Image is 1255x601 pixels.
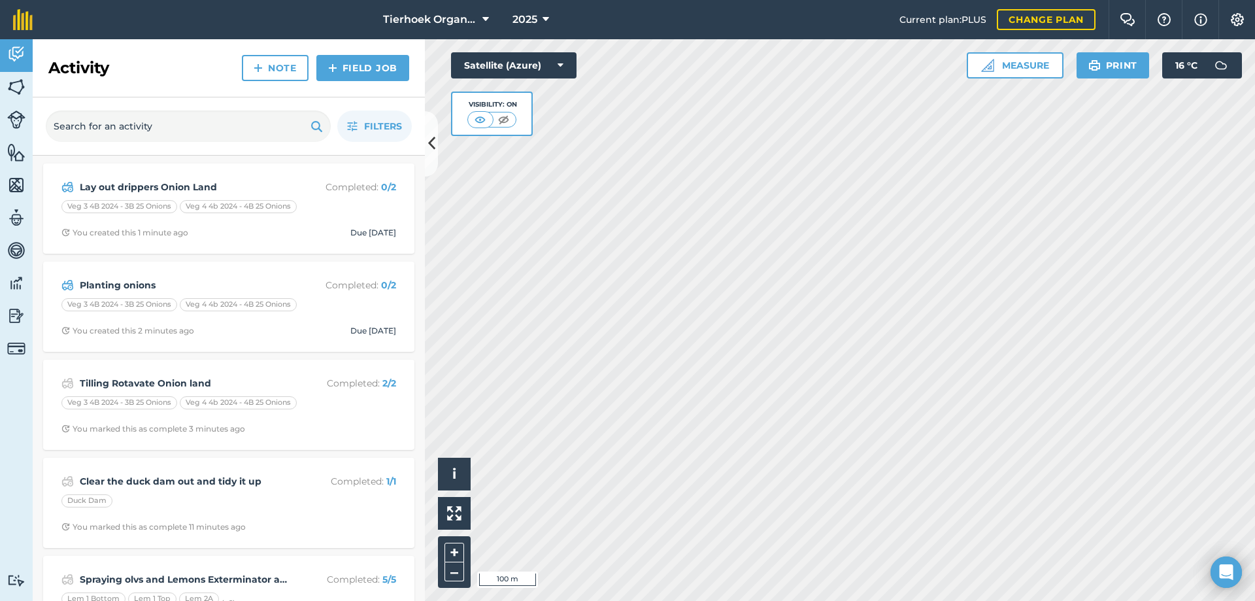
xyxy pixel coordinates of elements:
[1162,52,1242,78] button: 16 °C
[350,228,396,238] div: Due [DATE]
[292,474,396,489] p: Completed :
[350,326,396,336] div: Due [DATE]
[80,180,287,194] strong: Lay out drippers Onion Land
[899,12,986,27] span: Current plan : PLUS
[80,572,287,587] strong: Spraying olvs and Lemons Exterminator and Bioneem
[7,111,25,129] img: svg+xml;base64,PD94bWwgdmVyc2lvbj0iMS4wIiBlbmNvZGluZz0idXRmLTgiPz4KPCEtLSBHZW5lcmF0b3I6IEFkb2JlIE...
[997,9,1096,30] a: Change plan
[447,506,461,521] img: Four arrows, one pointing top left, one top right, one bottom right and the last bottom left
[967,52,1063,78] button: Measure
[61,228,70,237] img: Clock with arrow pointing clockwise
[80,474,287,489] strong: Clear the duck dam out and tidy it up
[1120,13,1135,26] img: Two speech bubbles overlapping with the left bubble in the forefront
[7,143,25,162] img: svg+xml;base64,PHN2ZyB4bWxucz0iaHR0cDovL3d3dy53My5vcmcvMjAwMC9zdmciIHdpZHRoPSI1NiIgaGVpZ2h0PSI2MC...
[7,574,25,587] img: svg+xml;base64,PD94bWwgdmVyc2lvbj0iMS4wIiBlbmNvZGluZz0idXRmLTgiPz4KPCEtLSBHZW5lcmF0b3I6IEFkb2JlIE...
[1088,58,1101,73] img: svg+xml;base64,PHN2ZyB4bWxucz0iaHR0cDovL3d3dy53My5vcmcvMjAwMC9zdmciIHdpZHRoPSIxOSIgaGVpZ2h0PSIyNC...
[292,278,396,292] p: Completed :
[316,55,409,81] a: Field Job
[7,44,25,64] img: svg+xml;base64,PD94bWwgdmVyc2lvbj0iMS4wIiBlbmNvZGluZz0idXRmLTgiPz4KPCEtLSBHZW5lcmF0b3I6IEFkb2JlIE...
[80,278,287,292] strong: Planting onions
[382,574,396,585] strong: 5 / 5
[1194,12,1207,27] img: svg+xml;base64,PHN2ZyB4bWxucz0iaHR0cDovL3d3dy53My5vcmcvMjAwMC9zdmciIHdpZHRoPSIxNyIgaGVpZ2h0PSIxNy...
[7,273,25,293] img: svg+xml;base64,PD94bWwgdmVyc2lvbj0iMS4wIiBlbmNvZGluZz0idXRmLTgiPz4KPCEtLSBHZW5lcmF0b3I6IEFkb2JlIE...
[61,396,177,409] div: Veg 3 4B 2024 - 3B 25 Onions
[383,12,477,27] span: Tierhoek Organic Farm
[7,175,25,195] img: svg+xml;base64,PHN2ZyB4bWxucz0iaHR0cDovL3d3dy53My5vcmcvMjAwMC9zdmciIHdpZHRoPSI1NiIgaGVpZ2h0PSI2MC...
[61,523,70,531] img: Clock with arrow pointing clockwise
[386,475,396,487] strong: 1 / 1
[381,279,396,291] strong: 0 / 2
[46,111,331,142] input: Search for an activity
[981,59,994,72] img: Ruler icon
[364,119,402,133] span: Filters
[467,99,517,110] div: Visibility: On
[438,458,471,490] button: i
[51,466,407,540] a: Clear the duck dam out and tidy it upCompleted: 1/1Duck DamClock with arrow pointing clockwiseYou...
[512,12,537,27] span: 2025
[328,60,337,76] img: svg+xml;base64,PHN2ZyB4bWxucz0iaHR0cDovL3d3dy53My5vcmcvMjAwMC9zdmciIHdpZHRoPSIxNCIgaGVpZ2h0PSIyNC...
[61,375,74,391] img: svg+xml;base64,PD94bWwgdmVyc2lvbj0iMS4wIiBlbmNvZGluZz0idXRmLTgiPz4KPCEtLSBHZW5lcmF0b3I6IEFkb2JlIE...
[292,572,396,587] p: Completed :
[337,111,412,142] button: Filters
[310,118,323,134] img: svg+xml;base64,PHN2ZyB4bWxucz0iaHR0cDovL3d3dy53My5vcmcvMjAwMC9zdmciIHdpZHRoPSIxOSIgaGVpZ2h0PSIyNC...
[381,181,396,193] strong: 0 / 2
[61,473,74,489] img: svg+xml;base64,PD94bWwgdmVyc2lvbj0iMS4wIiBlbmNvZGluZz0idXRmLTgiPz4KPCEtLSBHZW5lcmF0b3I6IEFkb2JlIE...
[444,543,464,562] button: +
[292,180,396,194] p: Completed :
[452,466,456,482] span: i
[180,396,297,409] div: Veg 4 4b 2024 - 4B 25 Onions
[61,277,74,293] img: svg+xml;base64,PD94bWwgdmVyc2lvbj0iMS4wIiBlbmNvZGluZz0idXRmLTgiPz4KPCEtLSBHZW5lcmF0b3I6IEFkb2JlIE...
[61,326,70,335] img: Clock with arrow pointing clockwise
[7,208,25,228] img: svg+xml;base64,PD94bWwgdmVyc2lvbj0iMS4wIiBlbmNvZGluZz0idXRmLTgiPz4KPCEtLSBHZW5lcmF0b3I6IEFkb2JlIE...
[7,77,25,97] img: svg+xml;base64,PHN2ZyB4bWxucz0iaHR0cDovL3d3dy53My5vcmcvMjAwMC9zdmciIHdpZHRoPSI1NiIgaGVpZ2h0PSI2MC...
[242,55,309,81] a: Note
[7,241,25,260] img: svg+xml;base64,PD94bWwgdmVyc2lvbj0iMS4wIiBlbmNvZGluZz0idXRmLTgiPz4KPCEtLSBHZW5lcmF0b3I6IEFkb2JlIE...
[48,58,109,78] h2: Activity
[51,269,407,344] a: Planting onionsCompleted: 0/2Veg 3 4B 2024 - 3B 25 OnionsVeg 4 4b 2024 - 4B 25 OnionsClock with a...
[451,52,577,78] button: Satellite (Azure)
[61,424,70,433] img: Clock with arrow pointing clockwise
[61,228,188,238] div: You created this 1 minute ago
[1077,52,1150,78] button: Print
[80,376,287,390] strong: Tilling Rotavate Onion land
[51,368,407,442] a: Tilling Rotavate Onion landCompleted: 2/2Veg 3 4B 2024 - 3B 25 OnionsVeg 4 4b 2024 - 4B 25 Onions...
[382,377,396,389] strong: 2 / 2
[472,113,488,126] img: svg+xml;base64,PHN2ZyB4bWxucz0iaHR0cDovL3d3dy53My5vcmcvMjAwMC9zdmciIHdpZHRoPSI1MCIgaGVpZ2h0PSI0MC...
[61,424,245,434] div: You marked this as complete 3 minutes ago
[51,171,407,246] a: Lay out drippers Onion LandCompleted: 0/2Veg 3 4B 2024 - 3B 25 OnionsVeg 4 4b 2024 - 4B 25 Onions...
[1211,557,1242,588] div: Open Intercom Messenger
[1208,52,1234,78] img: svg+xml;base64,PD94bWwgdmVyc2lvbj0iMS4wIiBlbmNvZGluZz0idXRmLTgiPz4KPCEtLSBHZW5lcmF0b3I6IEFkb2JlIE...
[1156,13,1172,26] img: A question mark icon
[13,9,33,30] img: fieldmargin Logo
[61,326,194,336] div: You created this 2 minutes ago
[1175,52,1197,78] span: 16 ° C
[61,572,74,587] img: svg+xml;base64,PD94bWwgdmVyc2lvbj0iMS4wIiBlbmNvZGluZz0idXRmLTgiPz4KPCEtLSBHZW5lcmF0b3I6IEFkb2JlIE...
[292,376,396,390] p: Completed :
[61,179,74,195] img: svg+xml;base64,PD94bWwgdmVyc2lvbj0iMS4wIiBlbmNvZGluZz0idXRmLTgiPz4KPCEtLSBHZW5lcmF0b3I6IEFkb2JlIE...
[61,522,246,532] div: You marked this as complete 11 minutes ago
[61,298,177,311] div: Veg 3 4B 2024 - 3B 25 Onions
[1230,13,1245,26] img: A cog icon
[61,494,112,507] div: Duck Dam
[180,298,297,311] div: Veg 4 4b 2024 - 4B 25 Onions
[254,60,263,76] img: svg+xml;base64,PHN2ZyB4bWxucz0iaHR0cDovL3d3dy53My5vcmcvMjAwMC9zdmciIHdpZHRoPSIxNCIgaGVpZ2h0PSIyNC...
[180,200,297,213] div: Veg 4 4b 2024 - 4B 25 Onions
[444,562,464,581] button: –
[495,113,512,126] img: svg+xml;base64,PHN2ZyB4bWxucz0iaHR0cDovL3d3dy53My5vcmcvMjAwMC9zdmciIHdpZHRoPSI1MCIgaGVpZ2h0PSI0MC...
[61,200,177,213] div: Veg 3 4B 2024 - 3B 25 Onions
[7,306,25,326] img: svg+xml;base64,PD94bWwgdmVyc2lvbj0iMS4wIiBlbmNvZGluZz0idXRmLTgiPz4KPCEtLSBHZW5lcmF0b3I6IEFkb2JlIE...
[7,339,25,358] img: svg+xml;base64,PD94bWwgdmVyc2lvbj0iMS4wIiBlbmNvZGluZz0idXRmLTgiPz4KPCEtLSBHZW5lcmF0b3I6IEFkb2JlIE...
